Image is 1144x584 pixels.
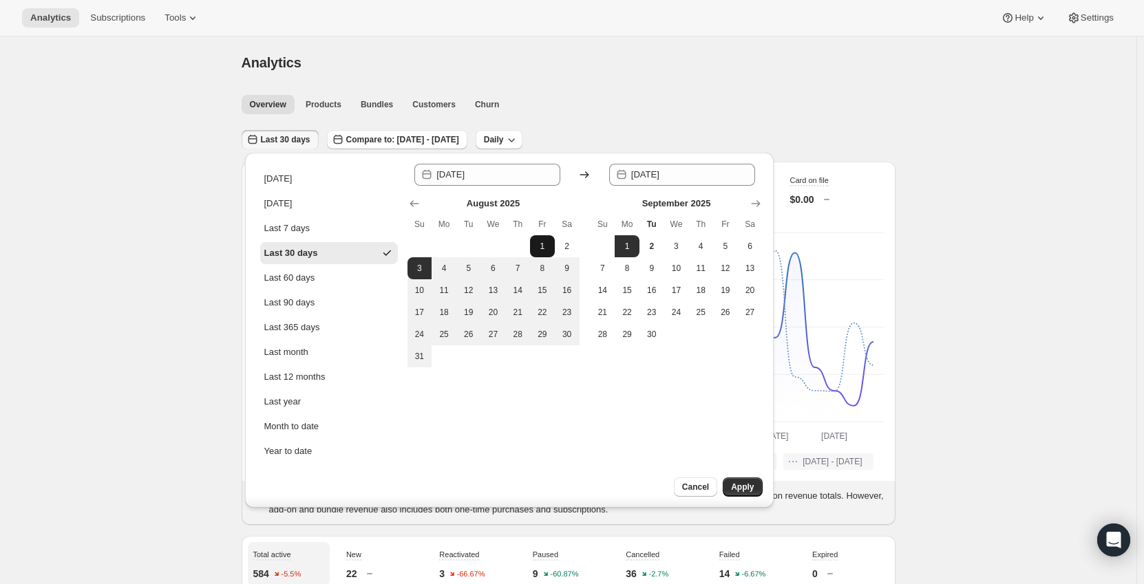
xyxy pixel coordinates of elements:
button: Analytics [22,8,79,28]
p: 14 [719,567,730,581]
span: Su [596,219,610,230]
button: Cancel [674,477,717,497]
span: 24 [413,329,427,340]
span: 12 [719,263,732,274]
span: 9 [560,263,574,274]
button: Month to date [260,415,398,437]
span: Churn [475,99,499,110]
span: 19 [462,307,476,318]
div: Last 60 days [264,271,315,285]
button: Last 12 months [260,366,398,388]
button: Last month [260,341,398,363]
span: 13 [487,285,500,296]
button: Saturday September 6 2025 [738,235,763,257]
span: Bundles [361,99,393,110]
button: Thursday September 25 2025 [688,301,713,323]
span: 4 [694,241,708,252]
button: Tuesday August 19 2025 [456,301,481,323]
span: 17 [670,285,684,296]
button: Tuesday August 26 2025 [456,323,481,345]
span: 30 [645,329,659,340]
span: Help [1015,12,1033,23]
button: Saturday August 23 2025 [555,301,580,323]
div: Year to date [264,444,313,458]
div: Open Intercom Messenger [1097,523,1130,556]
text: -6.67% [742,570,766,578]
text: -5.5% [281,570,301,578]
span: Failed [719,550,740,559]
button: Tuesday September 23 2025 [639,301,664,323]
span: Cancel [682,482,709,493]
span: Subscriptions [90,12,145,23]
span: 15 [620,285,634,296]
span: 22 [620,307,634,318]
button: Sunday September 21 2025 [591,301,615,323]
span: Expired [812,550,838,559]
div: Last 30 days [264,246,318,260]
span: 7 [596,263,610,274]
span: 18 [694,285,708,296]
span: 1 [536,241,549,252]
span: Su [413,219,427,230]
button: Thursday September 11 2025 [688,257,713,279]
button: Last 365 days [260,316,398,338]
button: Saturday August 16 2025 [555,279,580,301]
button: Saturday September 27 2025 [738,301,763,323]
span: Cancelled [626,550,659,559]
span: 29 [536,329,549,340]
span: We [670,219,684,230]
span: Paused [533,550,558,559]
button: Saturday September 13 2025 [738,257,763,279]
th: Thursday [688,213,713,235]
button: [DATE] [260,193,398,215]
text: -66.67% [457,570,485,578]
th: Monday [432,213,456,235]
th: Saturday [555,213,580,235]
button: Last 60 days [260,267,398,289]
span: 1 [620,241,634,252]
span: 2 [645,241,659,252]
button: Wednesday September 17 2025 [664,279,689,301]
button: Friday September 19 2025 [713,279,738,301]
button: Start of range Sunday August 3 2025 [407,257,432,279]
button: Monday September 15 2025 [615,279,639,301]
button: Daily [476,130,523,149]
p: $0.00 [790,193,814,206]
text: -2.7% [648,570,668,578]
th: Sunday [407,213,432,235]
span: Tu [462,219,476,230]
span: 17 [413,307,427,318]
span: [DATE] - [DATE] [803,456,862,467]
span: Total active [253,550,291,559]
span: 20 [743,285,757,296]
button: Help [993,8,1055,28]
span: 19 [719,285,732,296]
span: 11 [437,285,451,296]
span: 26 [719,307,732,318]
button: Sunday August 10 2025 [407,279,432,301]
span: Settings [1081,12,1114,23]
span: 8 [536,263,549,274]
span: 27 [743,307,757,318]
div: Last year [264,395,301,409]
span: Analytics [242,55,301,70]
span: 16 [560,285,574,296]
button: Monday August 25 2025 [432,323,456,345]
span: 13 [743,263,757,274]
button: Show previous month, July 2025 [405,194,424,213]
button: Last 30 days [260,242,398,264]
span: Fr [719,219,732,230]
button: Monday August 4 2025 [432,257,456,279]
button: Apply [723,477,762,497]
button: [DATE] - [DATE] [783,453,873,470]
span: Th [511,219,525,230]
button: Friday August 22 2025 [530,301,555,323]
button: Wednesday August 13 2025 [481,279,506,301]
span: 6 [487,263,500,274]
span: 23 [560,307,574,318]
span: 14 [511,285,525,296]
span: Analytics [30,12,71,23]
button: Tools [156,8,208,28]
text: [DATE] [821,431,847,441]
span: 27 [487,329,500,340]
